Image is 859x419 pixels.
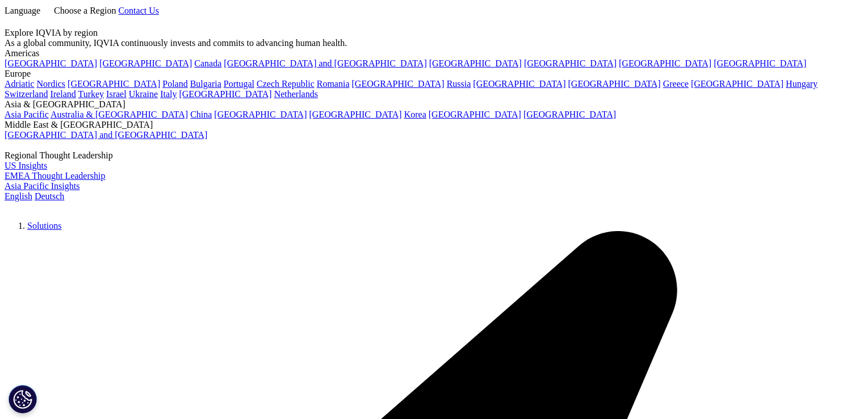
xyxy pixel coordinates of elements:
a: [GEOGRAPHIC_DATA] [99,58,192,68]
a: Italy [160,89,177,99]
a: Korea [404,110,426,119]
span: Choose a Region [54,6,116,15]
a: [GEOGRAPHIC_DATA] and [GEOGRAPHIC_DATA] [5,130,207,140]
a: Asia Pacific Insights [5,181,79,191]
a: [GEOGRAPHIC_DATA] and [GEOGRAPHIC_DATA] [224,58,426,68]
a: [GEOGRAPHIC_DATA] [309,110,402,119]
a: Nordics [36,79,65,89]
a: English [5,191,32,201]
a: [GEOGRAPHIC_DATA] [429,110,521,119]
div: Americas [5,48,854,58]
a: Netherlands [274,89,318,99]
div: Europe [5,69,854,79]
a: Greece [663,79,689,89]
a: Contact Us [118,6,159,15]
a: [GEOGRAPHIC_DATA] [68,79,160,89]
a: Bulgaria [190,79,221,89]
a: [GEOGRAPHIC_DATA] [568,79,661,89]
a: Poland [162,79,187,89]
a: [GEOGRAPHIC_DATA] [473,79,565,89]
a: Deutsch [35,191,64,201]
a: EMEA Thought Leadership [5,171,105,181]
div: Middle East & [GEOGRAPHIC_DATA] [5,120,854,130]
a: [GEOGRAPHIC_DATA] [214,110,307,119]
a: [GEOGRAPHIC_DATA] [179,89,271,99]
a: Ukraine [129,89,158,99]
div: As a global community, IQVIA continuously invests and commits to advancing human health. [5,38,854,48]
a: Israel [106,89,127,99]
a: [GEOGRAPHIC_DATA] [352,79,445,89]
a: Hungary [786,79,818,89]
button: Impostazioni cookie [9,385,37,413]
a: Asia Pacific [5,110,49,119]
a: [GEOGRAPHIC_DATA] [691,79,783,89]
div: Asia & [GEOGRAPHIC_DATA] [5,99,854,110]
span: Language [5,6,40,15]
div: Explore IQVIA by region [5,28,854,38]
a: US Insights [5,161,47,170]
a: China [190,110,212,119]
a: Solutions [27,221,61,231]
a: Czech Republic [257,79,315,89]
a: Russia [447,79,471,89]
a: Australia & [GEOGRAPHIC_DATA] [51,110,188,119]
a: Ireland [50,89,76,99]
a: [GEOGRAPHIC_DATA] [714,58,806,68]
a: Romania [317,79,350,89]
a: Adriatic [5,79,34,89]
a: [GEOGRAPHIC_DATA] [524,58,617,68]
a: Turkey [78,89,104,99]
a: [GEOGRAPHIC_DATA] [5,58,97,68]
a: [GEOGRAPHIC_DATA] [523,110,616,119]
a: [GEOGRAPHIC_DATA] [429,58,522,68]
a: Switzerland [5,89,48,99]
a: [GEOGRAPHIC_DATA] [619,58,711,68]
a: Canada [194,58,221,68]
a: Portugal [224,79,254,89]
div: Regional Thought Leadership [5,150,854,161]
